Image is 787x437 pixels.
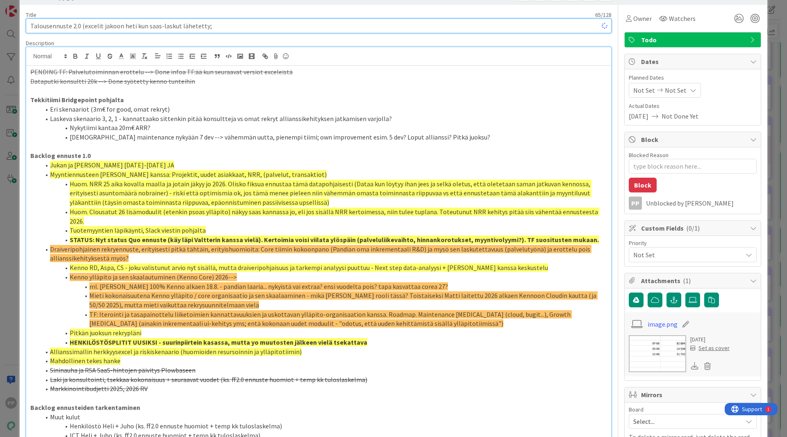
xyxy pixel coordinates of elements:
span: Dates [641,57,746,66]
strong: HENKILÖSTÖSPLITIT UUSIKSI - suurinpiirtein kasassa, mutta yo muutosten jälkeen vielä tsekattava [70,338,367,346]
div: Unblocked by [PERSON_NAME] [646,199,757,207]
span: Not Set [633,85,655,95]
span: Huom. Clousatut 26 lisämoduulit (etenkin psoas ylläpito) näkyy saas kannassa jo, eli jos sisällä ... [70,208,599,225]
span: Watchers [669,14,696,23]
span: Huom. NRR 25 aika kovalla maalla ja jotain jäkyy jo 2026. Olisko fiksua ennustaa tämä datapohjais... [70,180,591,206]
div: 65 / 128 [39,11,612,18]
span: Planned Dates [629,73,757,82]
span: Support [17,1,37,11]
span: Mirrors [641,390,746,400]
span: Board [629,407,644,412]
span: Jukan ja [PERSON_NAME] [DATE]-[DATE] JA [50,161,174,169]
div: Set as cover [690,344,730,352]
span: Attachments [641,276,746,286]
strong: STATUS: Nyt status Quo ennuste (käy läpi Valtterin kanssa vielä). Kertoimia voisi viilata ylöspäi... [70,236,599,244]
li: [DEMOGRAPHIC_DATA] maintenance nykyään 7 dev --> vähemmän uutta, pienempi tiimi; own improvement ... [40,133,607,142]
a: image.png [648,319,678,329]
span: Select... [633,416,738,427]
div: [DATE] [690,335,730,344]
span: Block [641,135,746,144]
span: Mahdollinen tekes hanke [50,357,121,365]
input: type card name here... [26,18,612,33]
label: Title [26,11,36,18]
span: Kenno RD, Aspa, CS - joku valistunut arvio nyt sisällä, mutta draiveripohjaisuus ja tarkempi anal... [70,263,548,272]
div: PP [629,197,642,210]
div: Priority [629,240,757,246]
s: Laki ja konsultointi, tsekkaa kokonaisuus + seuraavat vuodet (ks. ff2.0 ennuste huomiot + temp kk... [50,375,367,384]
span: Actual Dates [629,102,757,110]
s: Dataputki konsultti 20k --> Done syötetty kenno tunteihin [30,77,195,85]
s: PENDING TF: Palvelutoiminnan erottelu --> Done infoa TF:ää kun seuraavat versiot exceleistä [30,68,293,76]
span: TF: Iterointi ja tasapainottelu liiketoimien kannattavuuksien ja uskottavan ylläpito-organisaatio... [89,310,572,328]
span: Description [26,39,54,47]
span: Tuotemyyntien läpikäynti, Slack viestin pohjalta [70,226,206,234]
span: Not Set [665,85,687,95]
li: Eri skenaariot (3m€ for good, omat rekryt) [40,105,607,114]
span: ml. [PERSON_NAME] 100% Kenno alkaen 18.8. - pandian laaria... nykyistä vai extraa? ensi vuodelta ... [89,282,448,291]
li: Laskeva skenaario 3, 2, 1 - kannattaako sittenkin pitää konsultteja vs omat rekryt allianssikehit... [40,114,607,124]
div: 1 [43,3,45,10]
span: Pitkän juoksun rekrypläni [70,329,141,337]
div: Download [690,361,699,371]
strong: Backlog ennuste 1.0 [30,151,91,160]
strong: Tekkitiimi Bridgepoint pohjalta [30,96,124,104]
span: ( 1 ) [683,277,691,285]
span: Todo [641,35,746,45]
span: Not Set [633,249,738,261]
span: Custom Fields [641,223,746,233]
span: Myyntiennusteen [PERSON_NAME] kanssa: Projektit, uudet asiakkaat, NRR, (palvelut, transaktiot) [50,170,327,178]
span: Draiveripohjainen rekryennuste, erityisesti pitkä tähtäin, erityishuomioita: Core tiimin kokoonpa... [50,245,591,263]
button: Block [629,178,657,192]
span: ( 0/1 ) [686,224,700,232]
s: Markkinointibudjetti 2025, 2026 RV [50,384,148,393]
li: Henkilöstö Heli + Juho (ks. ff2.0 ennuste huomiot + temp kk tuloslaskelma) [40,421,607,431]
strong: Backlog ennusteiden tarkentaminen [30,403,140,412]
label: Blocked Reason [629,151,669,159]
s: Sininauha ja RSA SaaS-hintojen päivitys Plowbaseen [50,366,196,374]
span: Owner [633,14,652,23]
span: Kenno ylläpito ja sen skaalautuminen (Kenno Core) 2026--> [70,273,237,281]
span: Mieti kokonaisuutena Kenno ylläpito / core organisaatio ja sen skaalaaminen - mikä [PERSON_NAME] ... [89,291,598,309]
li: Nykytiimi kantaa 20m€ ARR? [40,123,607,133]
span: Allianssimallin herkkyysexcel ja riskiskenaario (huomioiden resursoinnin ja ylläpitotiimin) [50,348,302,356]
span: Not Done Yet [662,111,698,121]
li: Muut kulut [40,412,607,422]
span: [DATE] [629,111,648,121]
